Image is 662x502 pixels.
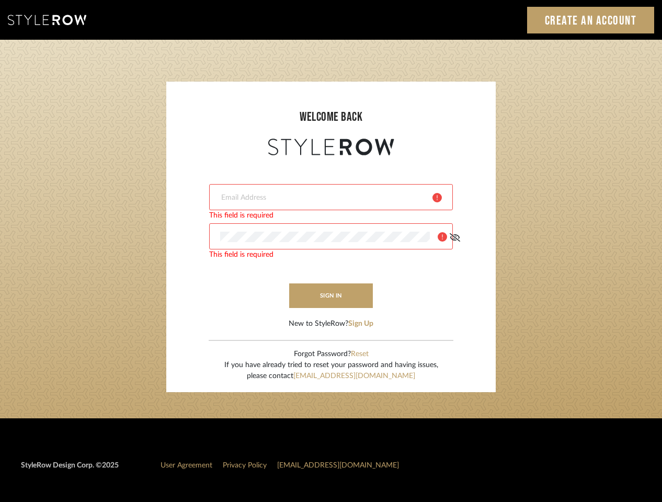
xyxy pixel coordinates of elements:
div: welcome back [177,108,485,127]
input: Email Address [220,192,425,203]
div: This field is required [209,210,453,221]
button: Reset [351,349,369,360]
a: Privacy Policy [223,462,267,469]
div: Forgot Password? [224,349,438,360]
a: [EMAIL_ADDRESS][DOMAIN_NAME] [293,372,415,380]
a: Create an Account [527,7,655,33]
a: User Agreement [161,462,212,469]
div: This field is required [209,249,453,260]
div: StyleRow Design Corp. ©2025 [21,460,119,480]
div: New to StyleRow? [289,318,373,329]
button: sign in [289,283,373,308]
a: [EMAIL_ADDRESS][DOMAIN_NAME] [277,462,399,469]
button: Sign Up [348,318,373,329]
div: If you have already tried to reset your password and having issues, please contact [224,360,438,382]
